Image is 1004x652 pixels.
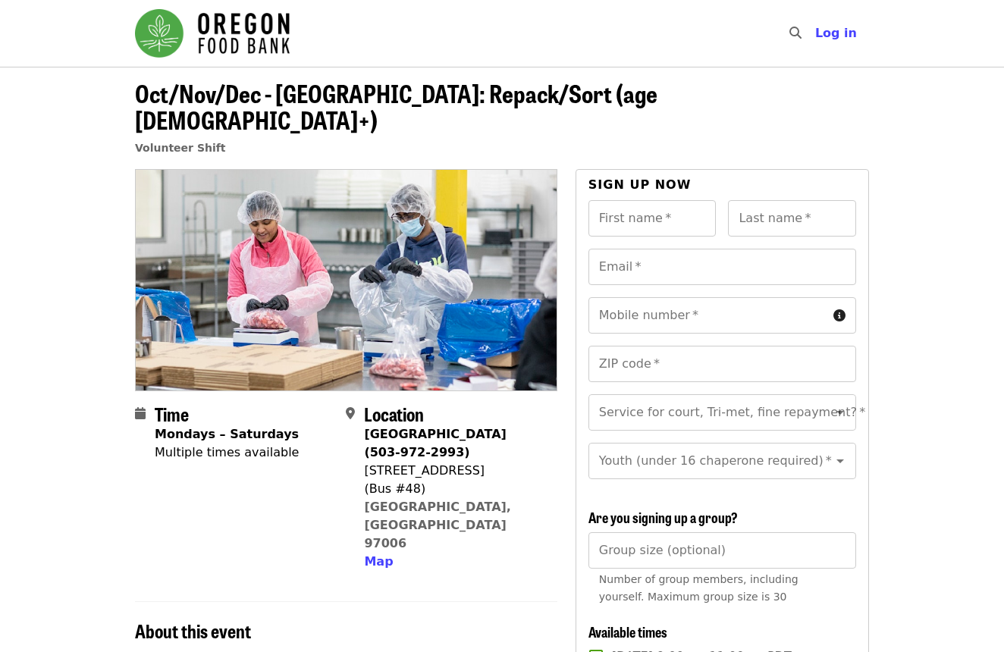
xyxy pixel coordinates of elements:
[364,554,393,569] span: Map
[135,142,226,154] a: Volunteer Shift
[588,177,692,192] span: Sign up now
[588,346,856,382] input: ZIP code
[155,400,189,427] span: Time
[588,249,856,285] input: Email
[815,26,857,40] span: Log in
[588,622,667,641] span: Available times
[136,170,557,390] img: Oct/Nov/Dec - Beaverton: Repack/Sort (age 10+) organized by Oregon Food Bank
[811,15,823,52] input: Search
[135,75,657,137] span: Oct/Nov/Dec - [GEOGRAPHIC_DATA]: Repack/Sort (age [DEMOGRAPHIC_DATA]+)
[364,462,544,480] div: [STREET_ADDRESS]
[155,444,299,462] div: Multiple times available
[588,297,827,334] input: Mobile number
[588,507,738,527] span: Are you signing up a group?
[155,427,299,441] strong: Mondays – Saturdays
[599,573,798,603] span: Number of group members, including yourself. Maximum group size is 30
[135,406,146,421] i: calendar icon
[588,200,717,237] input: First name
[830,450,851,472] button: Open
[346,406,355,421] i: map-marker-alt icon
[830,402,851,423] button: Open
[364,400,424,427] span: Location
[135,617,251,644] span: About this event
[364,427,506,459] strong: [GEOGRAPHIC_DATA] (503-972-2993)
[728,200,856,237] input: Last name
[833,309,846,323] i: circle-info icon
[135,9,290,58] img: Oregon Food Bank - Home
[364,553,393,571] button: Map
[588,532,856,569] input: [object Object]
[364,500,511,550] a: [GEOGRAPHIC_DATA], [GEOGRAPHIC_DATA] 97006
[364,480,544,498] div: (Bus #48)
[789,26,802,40] i: search icon
[803,18,869,49] button: Log in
